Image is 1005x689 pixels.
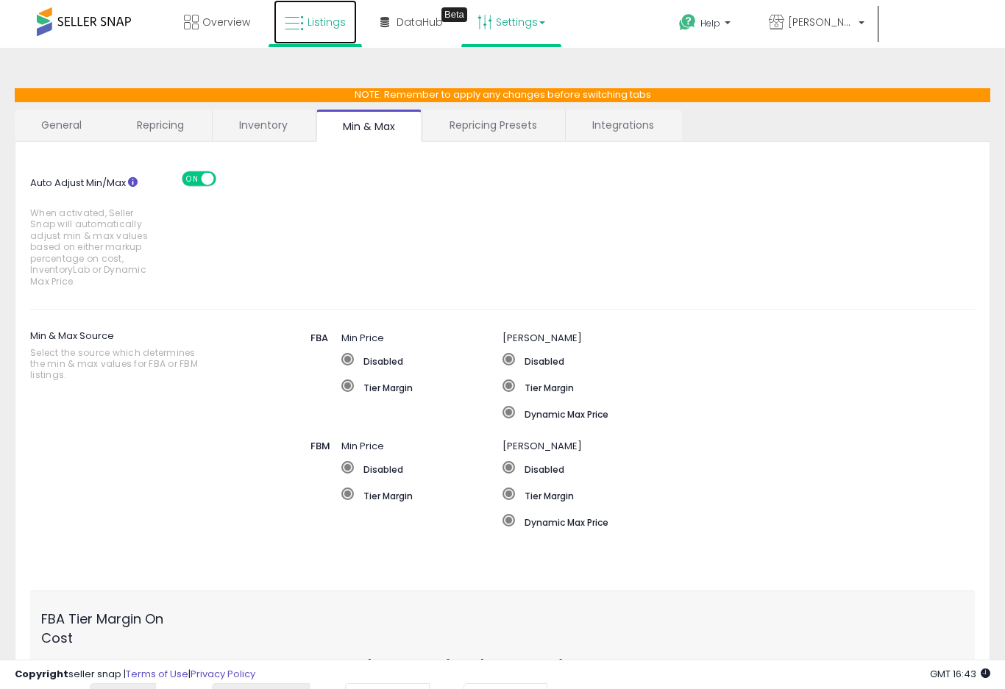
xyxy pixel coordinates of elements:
span: [PERSON_NAME] [502,331,582,345]
a: Privacy Policy [191,667,255,681]
span: Min Price [341,331,384,345]
span: 2025-08-10 16:43 GMT [930,667,990,681]
label: [PERSON_NAME] [367,658,450,672]
label: FBA Tier Margin On Cost [30,601,188,647]
a: Terms of Use [126,667,188,681]
span: Overview [202,15,250,29]
a: Integrations [566,110,681,140]
label: Dynamic Max Price [502,514,825,529]
label: Tier Margin [341,488,502,502]
label: Dynamic Max Price [502,406,906,421]
i: Get Help [678,13,697,32]
span: Listings [308,15,346,29]
a: Help [667,2,745,48]
label: Disabled [341,353,502,368]
label: Tier Margin [341,379,502,394]
span: Select the source which determines the min & max values for FBA or FBM listings. [30,347,207,381]
a: General [15,110,109,140]
a: Repricing Presets [423,110,564,140]
span: Min Price [341,439,384,453]
span: [PERSON_NAME] & Co [788,15,854,29]
span: OFF [213,172,237,185]
label: Min & Max Source [30,324,250,388]
label: Tier Margin [502,488,825,502]
span: ON [183,172,202,185]
label: Auto Adjust Min/Max [19,171,180,294]
strong: Copyright [15,667,68,681]
p: NOTE: Remember to apply any changes before switching tabs [15,88,990,102]
label: Disabled [502,461,825,476]
label: [PERSON_NAME] [480,658,563,672]
div: Tooltip anchor [441,7,467,22]
span: Help [700,17,720,29]
span: DataHub [397,15,443,29]
label: Disabled [502,353,906,368]
span: FBA [310,331,328,345]
label: Disabled [341,461,502,476]
div: seller snap | | [15,668,255,682]
a: Min & Max [316,110,422,142]
span: FBM [310,439,330,453]
label: Tier Margin [502,379,906,394]
span: When activated, Seller Snap will automatically adjust min & max values based on either markup per... [30,207,149,287]
a: Inventory [213,110,314,140]
a: Repricing [110,110,210,140]
span: [PERSON_NAME] [502,439,582,453]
